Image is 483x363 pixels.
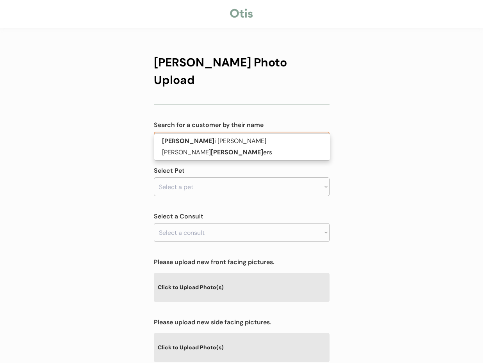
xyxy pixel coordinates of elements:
[154,147,330,158] p: [PERSON_NAME] ers
[154,136,330,147] p: i [PERSON_NAME]
[154,54,330,89] div: [PERSON_NAME] Photo Upload
[154,120,330,130] div: Search for a customer by their name
[154,273,330,301] div: Click to Upload Photo(s)
[154,166,330,175] div: Select Pet
[162,137,214,145] strong: [PERSON_NAME]
[154,132,330,150] input: Wanda Ward
[154,212,330,221] div: Select a Consult
[154,318,330,327] div: Please upload new side facing pictures.
[154,333,330,361] div: Click to Upload Photo(s)
[211,148,263,156] strong: [PERSON_NAME]
[154,257,330,267] div: Please upload new front facing pictures.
